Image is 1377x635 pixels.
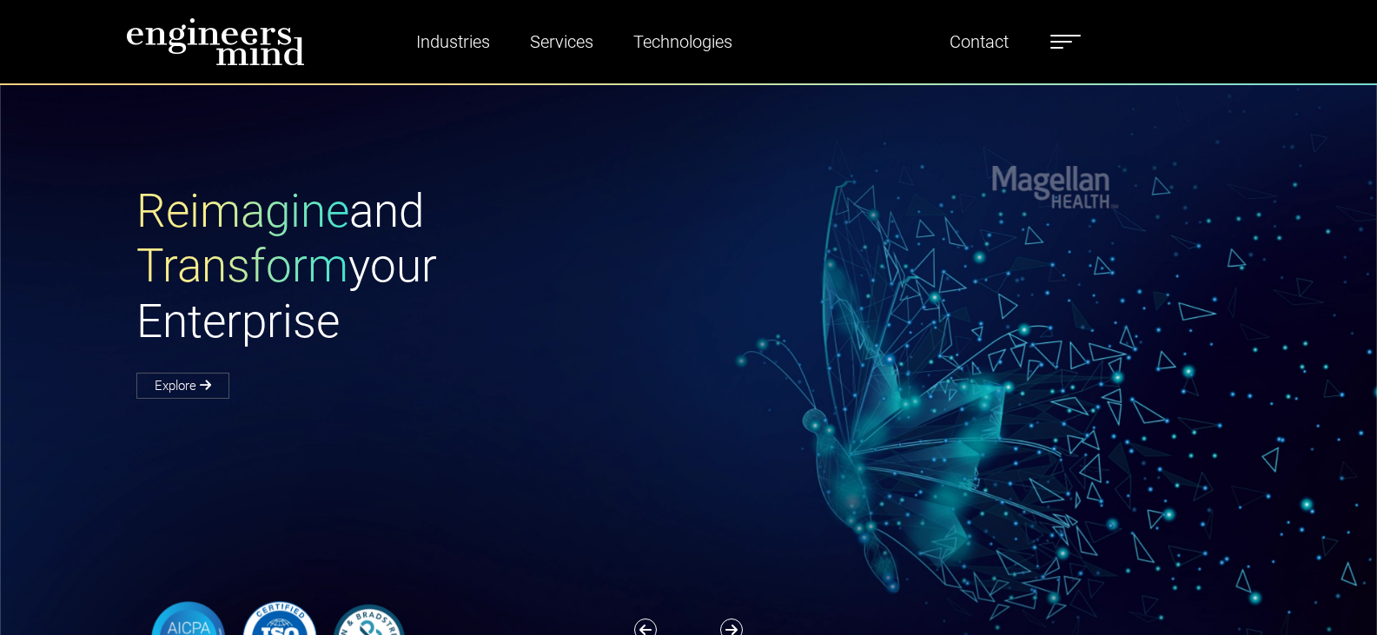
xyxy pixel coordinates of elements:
span: Reimagine [136,184,349,238]
a: Technologies [626,22,739,62]
a: Services [523,22,600,62]
img: logo [126,17,305,66]
a: Explore [136,373,229,399]
a: Contact [943,22,1016,62]
h1: and your Enterprise [136,184,689,350]
a: Industries [409,22,497,62]
span: Transform [136,239,348,293]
